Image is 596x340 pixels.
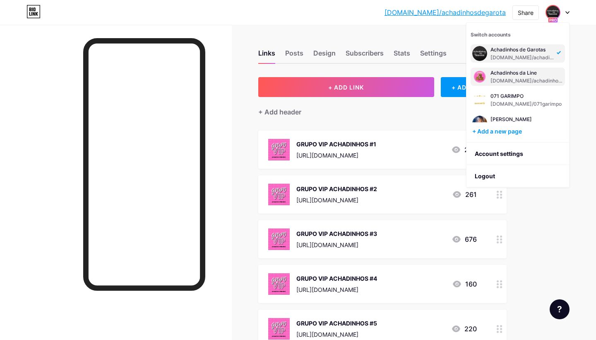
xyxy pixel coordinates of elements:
div: [URL][DOMAIN_NAME] [296,151,376,160]
div: 283 [451,145,477,155]
div: Links [258,48,275,63]
img: GRUPO VIP ACHADINHOS #2 [268,184,290,205]
div: Achadinhos de Garotas [490,46,554,53]
div: GRUPO VIP ACHADINHOS #4 [296,274,377,283]
div: Share [518,8,534,17]
div: + Add a new page [472,127,565,136]
img: GRUPO VIP ACHADINHOS #5 [268,318,290,340]
a: [DOMAIN_NAME]/achadinhosdegarota [385,7,506,17]
div: 160 [452,279,477,289]
li: Logout [466,165,569,187]
img: achadinhosdegarota [472,69,487,84]
a: Account settings [466,143,569,165]
div: [URL][DOMAIN_NAME] [296,196,377,204]
div: 261 [452,189,477,199]
div: Achadinhos da Line [490,70,563,76]
img: achadinhosdegarota [546,6,560,19]
div: GRUPO VIP ACHADINHOS #5 [296,319,377,328]
div: Settings [420,48,447,63]
div: Stats [394,48,410,63]
div: + ADD EMBED [441,77,507,97]
img: GRUPO VIP ACHADINHOS #4 [268,273,290,295]
div: [PERSON_NAME] [490,116,563,123]
div: Posts [285,48,303,63]
button: + ADD LINK [258,77,434,97]
div: GRUPO VIP ACHADINHOS #3 [296,229,377,238]
div: Design [313,48,336,63]
img: GRUPO VIP ACHADINHOS #1 [268,139,290,160]
div: + Add header [258,107,301,117]
div: [DOMAIN_NAME]/achadinhosdegarota [490,54,554,61]
div: [URL][DOMAIN_NAME] [296,285,377,294]
div: [DOMAIN_NAME]/071garimpo [490,101,562,107]
div: GRUPO VIP ACHADINHOS #1 [296,140,376,148]
div: Subscribers [346,48,384,63]
img: achadinhosdegarota [472,46,487,61]
img: achadinhosdegarota [472,116,487,131]
div: [URL][DOMAIN_NAME] [296,330,377,339]
span: + ADD LINK [328,84,364,91]
div: [DOMAIN_NAME]/achadinhosdaline [490,78,563,84]
div: [URL][DOMAIN_NAME] [296,240,377,249]
img: GRUPO VIP ACHADINHOS #3 [268,228,290,250]
img: achadinhosdegarota [472,92,487,107]
div: 071 GARIMPO [490,93,562,100]
div: 676 [452,234,477,244]
div: 220 [451,324,477,334]
div: GRUPO VIP ACHADINHOS #2 [296,185,377,193]
span: Switch accounts [471,32,511,38]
